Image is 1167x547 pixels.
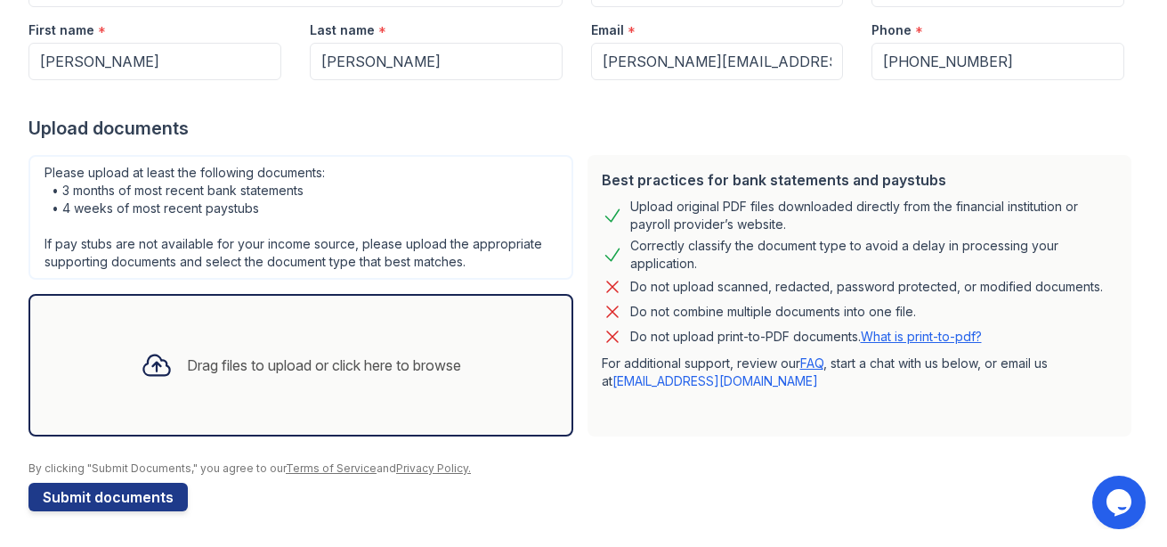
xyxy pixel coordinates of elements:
a: What is print-to-pdf? [861,329,982,344]
div: Do not combine multiple documents into one file. [630,301,916,322]
label: First name [28,21,94,39]
p: Do not upload print-to-PDF documents. [630,328,982,346]
a: [EMAIL_ADDRESS][DOMAIN_NAME] [612,373,818,388]
a: FAQ [800,355,823,371]
div: Drag files to upload or click here to browse [187,355,461,376]
label: Email [591,21,624,39]
div: Do not upload scanned, redacted, password protected, or modified documents. [630,276,1103,298]
button: Submit documents [28,483,188,511]
div: Upload original PDF files downloaded directly from the financial institution or payroll provider’... [630,198,1118,233]
div: Best practices for bank statements and paystubs [602,169,1118,191]
div: Upload documents [28,116,1139,141]
div: Correctly classify the document type to avoid a delay in processing your application. [630,237,1118,273]
label: Phone [871,21,912,39]
a: Privacy Policy. [396,461,471,475]
div: By clicking "Submit Documents," you agree to our and [28,461,1139,476]
a: Terms of Service [286,461,377,475]
p: For additional support, review our , start a chat with us below, or email us at [602,355,1118,390]
div: Please upload at least the following documents: • 3 months of most recent bank statements • 4 wee... [28,155,573,280]
label: Last name [310,21,375,39]
iframe: chat widget [1092,476,1149,529]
